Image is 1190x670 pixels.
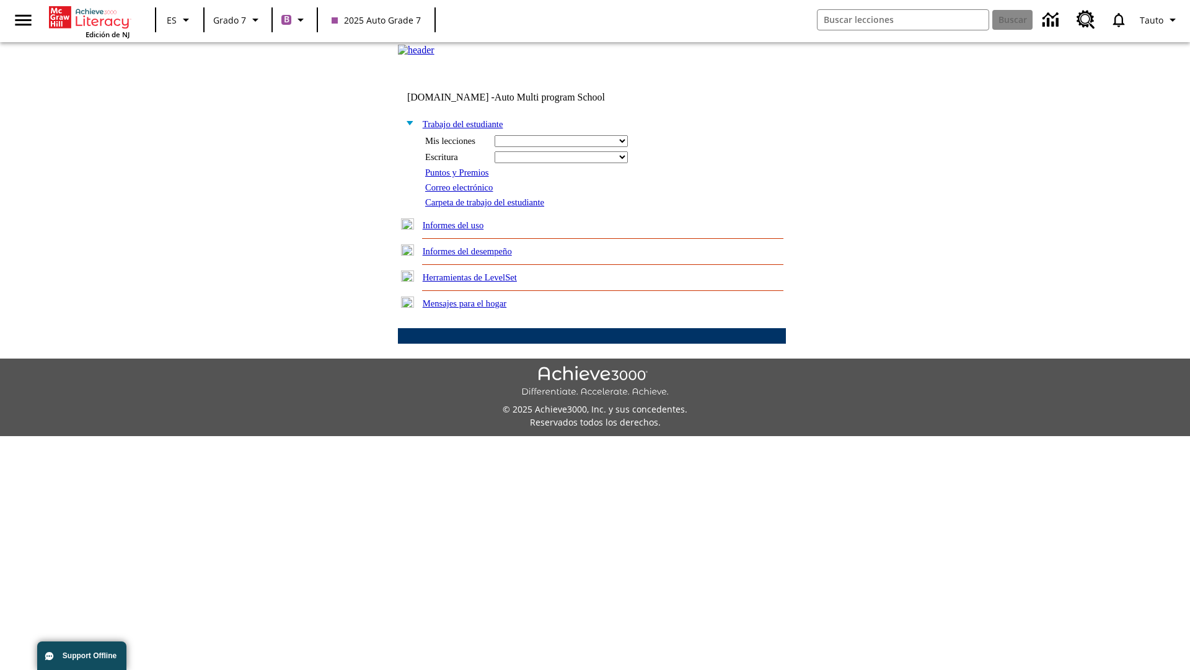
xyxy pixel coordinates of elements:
a: Notificaciones [1103,4,1135,36]
a: Centro de recursos, Se abrirá en una pestaña nueva. [1069,3,1103,37]
div: Escritura [425,152,487,163]
a: Puntos y Premios [425,167,489,177]
button: Lenguaje: ES, Selecciona un idioma [160,9,200,31]
a: Correo electrónico [425,182,493,192]
img: plus.gif [401,244,414,256]
span: B [284,12,289,27]
img: plus.gif [401,218,414,230]
a: Informes del uso [423,220,484,230]
span: Grado 7 [213,14,246,27]
button: Grado: Grado 7, Elige un grado [208,9,268,31]
button: Support Offline [37,641,126,670]
button: Boost El color de la clase es morado/púrpura. Cambiar el color de la clase. [276,9,313,31]
input: Buscar campo [818,10,989,30]
img: minus.gif [401,117,414,128]
a: Herramientas de LevelSet [423,272,517,282]
a: Mensajes para el hogar [423,298,507,308]
a: Centro de información [1035,3,1069,37]
img: header [398,45,434,56]
a: Informes del desempeño [423,246,512,256]
a: Trabajo del estudiante [423,119,503,129]
button: Abrir el menú lateral [5,2,42,38]
span: Support Offline [63,651,117,660]
img: plus.gif [401,297,414,308]
div: Mis lecciones [425,136,487,146]
nobr: Auto Multi program School [495,92,605,102]
td: [DOMAIN_NAME] - [407,92,635,103]
img: Achieve3000 Differentiate Accelerate Achieve [521,366,669,398]
span: Tauto [1140,14,1163,27]
span: ES [167,14,177,27]
span: 2025 Auto Grade 7 [332,14,421,27]
button: Perfil/Configuración [1135,9,1185,31]
div: Portada [49,4,130,39]
img: plus.gif [401,270,414,282]
a: Carpeta de trabajo del estudiante [425,197,544,207]
span: Edición de NJ [86,30,130,39]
